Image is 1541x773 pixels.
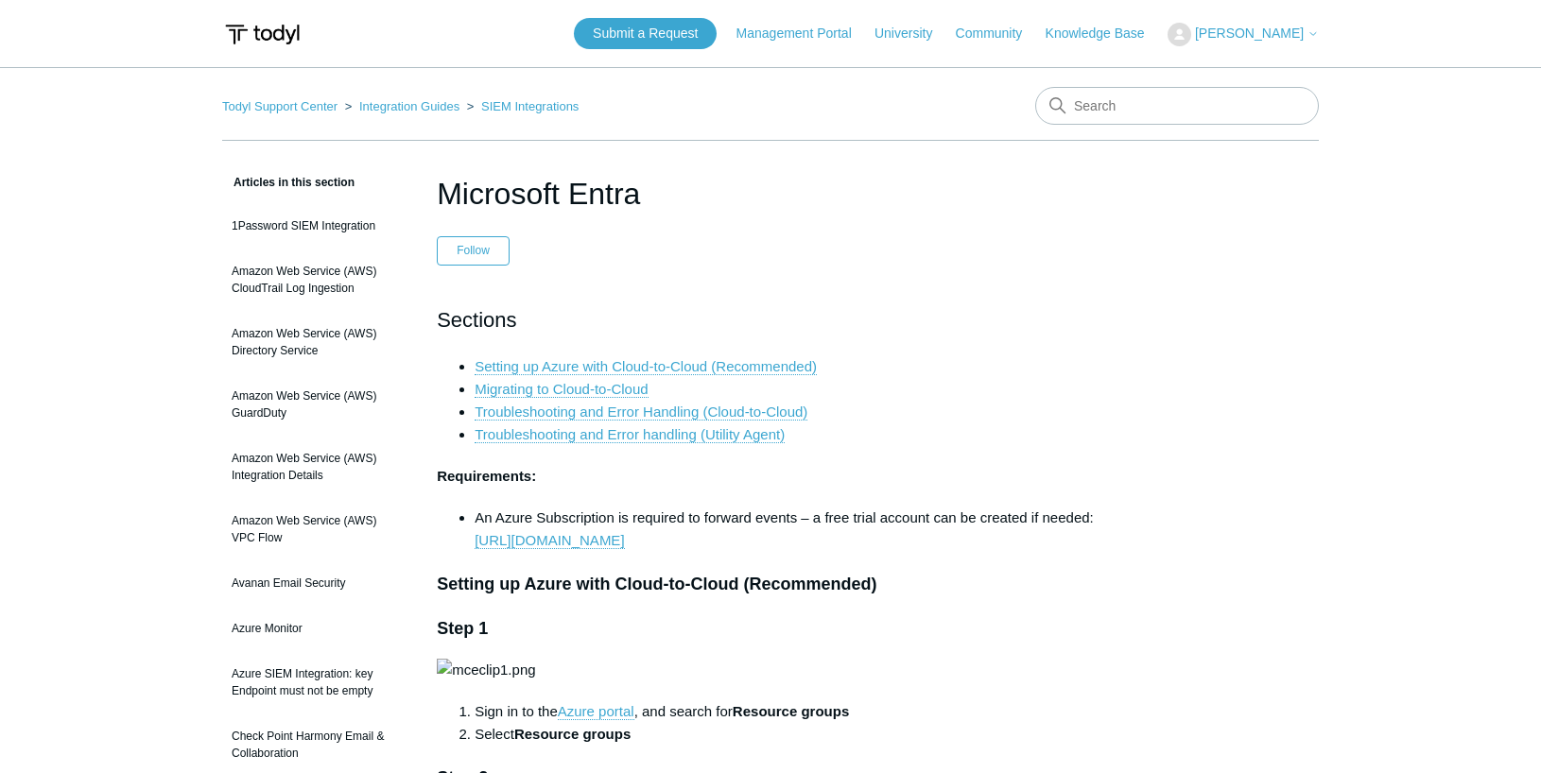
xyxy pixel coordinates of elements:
li: Todyl Support Center [222,99,341,113]
a: University [874,24,951,43]
li: Select [475,723,1104,746]
a: Troubleshooting and Error handling (Utility Agent) [475,426,785,443]
span: [PERSON_NAME] [1195,26,1304,41]
a: Amazon Web Service (AWS) VPC Flow [222,503,408,556]
span: Articles in this section [222,176,355,189]
li: Integration Guides [341,99,463,113]
a: Check Point Harmony Email & Collaboration [222,718,408,771]
h2: Sections [437,303,1104,336]
a: Amazon Web Service (AWS) Integration Details [222,440,408,493]
a: Azure portal [558,703,634,720]
a: Community [956,24,1042,43]
strong: Resource groups [514,726,631,742]
a: Submit a Request [574,18,717,49]
a: Amazon Web Service (AWS) Directory Service [222,316,408,369]
a: SIEM Integrations [481,99,579,113]
button: Follow Article [437,236,510,265]
li: Sign in to the , and search for [475,700,1104,723]
button: [PERSON_NAME] [1168,23,1319,46]
a: Troubleshooting and Error Handling (Cloud-to-Cloud) [475,404,807,421]
a: Azure Monitor [222,610,408,646]
a: Management Portal [736,24,871,43]
a: Migrating to Cloud-to-Cloud [475,381,648,398]
img: mceclip1.png [437,659,535,681]
a: Amazon Web Service (AWS) GuardDuty [222,378,408,431]
a: Knowledge Base [1046,24,1164,43]
li: An Azure Subscription is required to forward events – a free trial account can be created if needed: [475,507,1104,552]
a: Integration Guides [359,99,459,113]
strong: Resource groups [733,703,849,719]
a: Setting up Azure with Cloud-to-Cloud (Recommended) [475,358,817,375]
h1: Microsoft Entra [437,171,1104,216]
a: Amazon Web Service (AWS) CloudTrail Log Ingestion [222,253,408,306]
li: SIEM Integrations [463,99,580,113]
h3: Setting up Azure with Cloud-to-Cloud (Recommended) [437,571,1104,598]
h3: Step 1 [437,615,1104,643]
a: Avanan Email Security [222,565,408,601]
a: Azure SIEM Integration: key Endpoint must not be empty [222,656,408,709]
a: Todyl Support Center [222,99,338,113]
a: [URL][DOMAIN_NAME] [475,532,624,549]
img: Todyl Support Center Help Center home page [222,17,303,52]
input: Search [1035,87,1319,125]
a: 1Password SIEM Integration [222,208,408,244]
strong: Requirements: [437,468,536,484]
